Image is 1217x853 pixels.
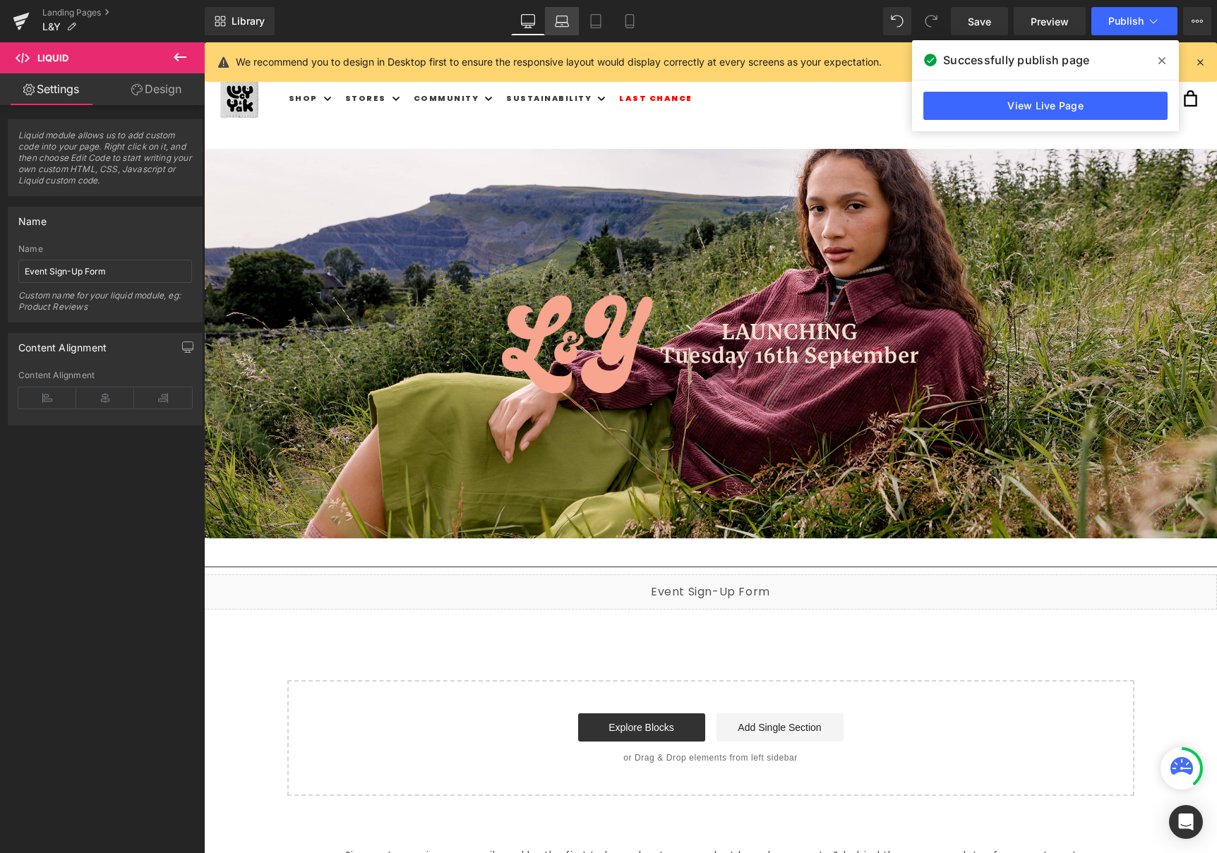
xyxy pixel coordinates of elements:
[923,92,1168,120] a: View Live Page
[18,207,47,227] div: Name
[407,42,497,69] a: Last Chance
[37,52,68,63] span: Liquid
[210,51,275,61] span: Community
[512,671,640,699] a: Add Single Section
[42,7,205,18] a: Landing Pages
[14,35,56,78] img: Lucy & Yak
[105,73,208,105] a: Design
[294,42,407,69] summary: Sustainability
[917,7,945,35] button: Redo
[883,7,911,35] button: Undo
[76,42,133,69] summary: Shop
[1031,14,1069,29] span: Preview
[1169,805,1203,839] div: Open Intercom Messenger
[201,42,294,69] summary: Community
[18,290,192,322] div: Custom name for your liquid module, eg: Product Reviews
[943,52,1089,68] span: Successfully publish page
[1091,7,1177,35] button: Publish
[1183,7,1211,35] button: More
[236,54,882,70] p: We recommend you to design in Desktop first to ensure the responsive layout would display correct...
[232,15,265,28] span: Library
[42,21,61,32] span: L&Y
[1108,16,1144,27] span: Publish
[18,334,107,353] div: Content Alignment
[511,7,545,35] a: Desktop
[579,7,613,35] a: Tablet
[18,130,192,195] span: Liquid module allows us to add custom code into your page. Right click on it, and then choose Edi...
[302,51,388,61] span: Sustainability
[18,370,192,380] div: Content Alignment
[545,7,579,35] a: Laptop
[968,14,991,29] span: Save
[18,244,192,254] div: Name
[374,671,501,699] a: Explore Blocks
[877,41,909,72] summary: Search
[205,7,275,35] a: New Library
[141,51,182,61] span: Stores
[85,51,114,61] span: Shop
[1014,7,1086,35] a: Preview
[613,7,647,35] a: Mobile
[71,804,942,822] p: Sign up to receive our emails and be the first to hear about new product launches, events & behin...
[415,51,488,61] span: Last Chance
[133,42,201,69] summary: Stores
[106,710,908,720] p: or Drag & Drop elements from left sidebar
[9,30,62,83] a: Lucy & Yak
